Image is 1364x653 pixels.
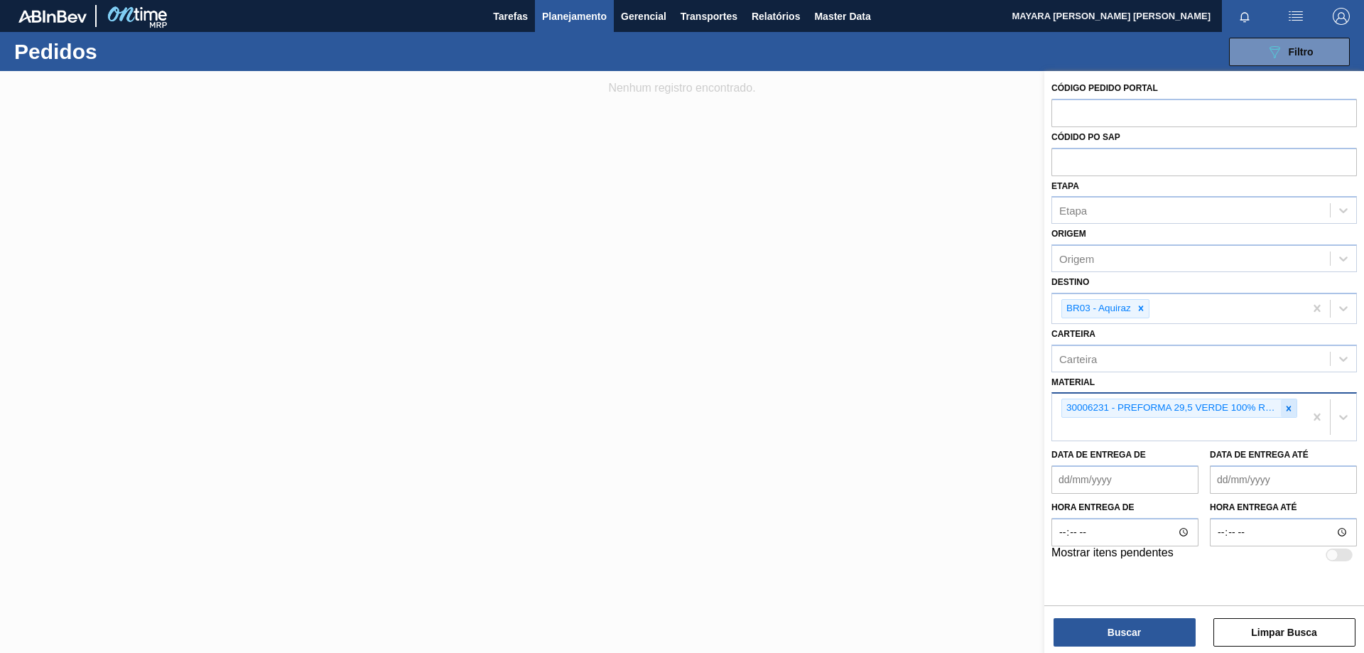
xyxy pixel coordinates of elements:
[493,8,528,25] span: Tarefas
[18,10,87,23] img: TNhmsLtSVTkK8tSr43FrP2fwEKptu5GPRR3wAAAABJRU5ErkJggg==
[1051,229,1086,239] label: Origem
[1051,181,1079,191] label: Etapa
[1287,8,1304,25] img: userActions
[1289,46,1314,58] span: Filtro
[1062,399,1281,417] div: 30006231 - PREFORMA 29,5 VERDE 100% RECICLADA
[542,8,607,25] span: Planejamento
[1051,277,1089,287] label: Destino
[1210,465,1357,494] input: dd/mm/yyyy
[681,8,737,25] span: Transportes
[1051,329,1095,339] label: Carteira
[1210,450,1309,460] label: Data de Entrega até
[1222,6,1267,26] button: Notificações
[1229,38,1350,66] button: Filtro
[1051,377,1095,387] label: Material
[1062,300,1133,318] div: BR03 - Aquiraz
[752,8,800,25] span: Relatórios
[1051,546,1174,563] label: Mostrar itens pendentes
[621,8,666,25] span: Gerencial
[1051,83,1158,93] label: Código Pedido Portal
[1051,132,1120,142] label: Códido PO SAP
[1059,253,1094,265] div: Origem
[14,43,227,60] h1: Pedidos
[1059,205,1087,217] div: Etapa
[1051,465,1198,494] input: dd/mm/yyyy
[1059,352,1097,365] div: Carteira
[1051,497,1198,518] label: Hora entrega de
[1051,450,1146,460] label: Data de Entrega de
[1333,8,1350,25] img: Logout
[814,8,870,25] span: Master Data
[1210,497,1357,518] label: Hora entrega até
